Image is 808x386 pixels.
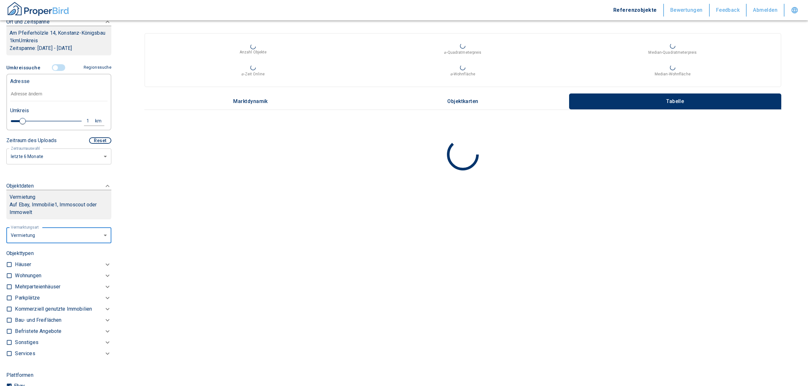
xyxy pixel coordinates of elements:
[6,62,43,74] button: Umkreissuche
[6,1,70,17] img: ProperBird Logo and Home Button
[6,18,50,26] p: Ort und Zeitspanne
[241,71,264,77] p: ⌀-Zeit Online
[6,176,111,226] div: ObjektdatenVermietungAuf Ebay, Immobilie1, Immoscout oder Immowelt
[6,137,57,144] p: Zeitraum des Uploads
[6,250,111,257] p: Objekttypen
[86,117,97,125] div: 1
[447,99,479,104] p: Objektkarten
[6,1,70,19] button: ProperBird Logo and Home Button
[15,259,111,270] div: Häuser
[15,294,40,302] p: Parkplätze
[710,4,747,17] button: Feedback
[15,293,111,304] div: Parkplätze
[89,137,111,144] button: Reset
[659,99,691,104] p: Tabelle
[10,29,108,37] p: Am Pfeiferhölzle 14, Konstanz-Königsbau
[15,261,31,268] p: Häuser
[6,148,111,165] div: letzte 6 Monate
[10,107,29,114] p: Umkreis
[15,272,41,279] p: Wohnungen
[664,4,710,17] button: Bewertungen
[15,348,111,359] div: Services
[10,87,108,101] input: Adresse ändern
[15,281,111,293] div: Mehrparteienhäuser
[6,12,111,62] div: Ort und ZeitspanneAm Pfeiferhölzle 14, Konstanz-Königsbau1kmUmkreisZeitspanne: [DATE] - [DATE]
[15,337,111,348] div: Sonstiges
[648,50,697,55] p: Median-Quadratmeterpreis
[144,93,781,109] div: wrapped label tabs example
[6,371,33,379] p: Plattformen
[655,71,691,77] p: Median-Wohnfläche
[15,304,111,315] div: Kommerziell genutzte Immobilien
[6,182,34,190] p: Objektdaten
[15,326,111,337] div: Befristete Angebote
[450,71,475,77] p: ⌀-Wohnfläche
[10,37,108,45] p: 1 km Umkreis
[747,4,784,17] button: Abmelden
[607,4,664,17] button: Referenzobjekte
[15,339,38,346] p: Sonstiges
[15,315,111,326] div: Bau- und Freiflächen
[15,316,61,324] p: Bau- und Freiflächen
[15,283,60,291] p: Mehrparteienhäuser
[10,45,108,52] p: Zeitspanne: [DATE] - [DATE]
[10,193,36,201] p: Vermietung
[15,270,111,281] div: Wohnungen
[97,117,103,125] div: km
[444,50,481,55] p: ⌀-Quadratmeterpreis
[15,327,61,335] p: Befristete Angebote
[84,116,104,126] button: 1km
[15,305,92,313] p: Kommerziell genutzte Immobilien
[10,201,108,216] p: Auf Ebay, Immobilie1, Immoscout oder Immowelt
[81,62,111,73] button: Regionssuche
[15,350,35,357] p: Services
[10,78,30,85] p: Adresse
[240,49,267,55] p: Anzahl Objekte
[233,99,268,104] p: Marktdynamik
[6,227,111,244] div: letzte 6 Monate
